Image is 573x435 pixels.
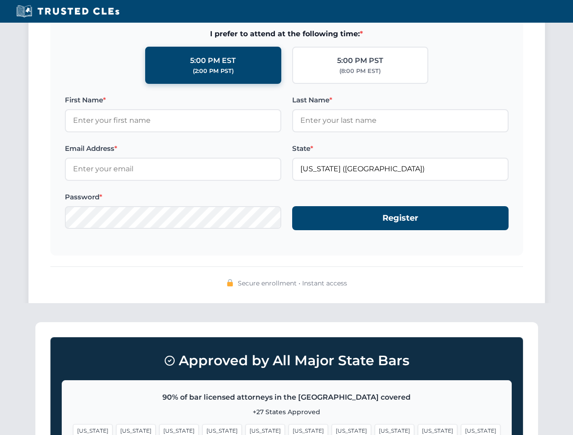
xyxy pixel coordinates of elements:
[73,391,500,403] p: 90% of bar licensed attorneys in the [GEOGRAPHIC_DATA] covered
[292,109,509,132] input: Enter your last name
[65,192,281,203] label: Password
[292,143,509,154] label: State
[65,109,281,132] input: Enter your first name
[65,158,281,180] input: Enter your email
[339,67,381,76] div: (8:00 PM EST)
[226,279,234,286] img: 🔒
[65,28,509,40] span: I prefer to attend at the following time:
[65,95,281,106] label: First Name
[62,348,512,373] h3: Approved by All Major State Bars
[190,55,236,67] div: 5:00 PM EST
[73,407,500,417] p: +27 States Approved
[193,67,234,76] div: (2:00 PM PST)
[65,143,281,154] label: Email Address
[238,278,347,288] span: Secure enrollment • Instant access
[14,5,122,18] img: Trusted CLEs
[292,206,509,230] button: Register
[292,95,509,106] label: Last Name
[292,158,509,180] input: Florida (FL)
[337,55,383,67] div: 5:00 PM PST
